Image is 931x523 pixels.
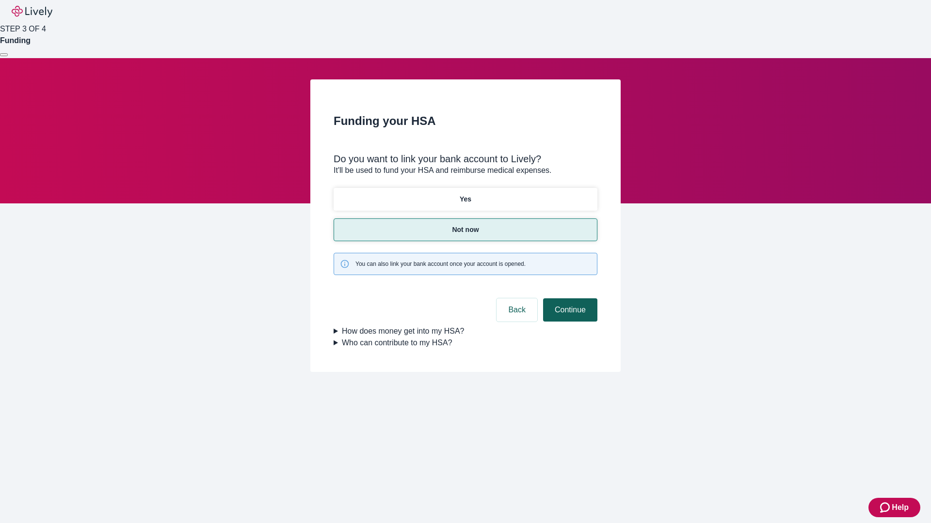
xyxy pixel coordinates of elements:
button: Back [497,298,537,322]
span: Help [892,502,909,513]
button: Continue [543,298,597,322]
p: It'll be used to fund your HSA and reimburse medical expenses. [334,165,597,176]
summary: How does money get into my HSA? [334,325,597,337]
span: You can also link your bank account once your account is opened. [355,260,526,268]
div: Do you want to link your bank account to Lively? [334,153,597,165]
summary: Who can contribute to my HSA? [334,337,597,349]
svg: Zendesk support icon [880,502,892,513]
h2: Funding your HSA [334,112,597,130]
p: Yes [460,194,471,204]
button: Yes [334,188,597,211]
button: Not now [334,218,597,241]
img: Lively [12,6,52,17]
button: Zendesk support iconHelp [868,498,920,517]
p: Not now [452,225,479,235]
